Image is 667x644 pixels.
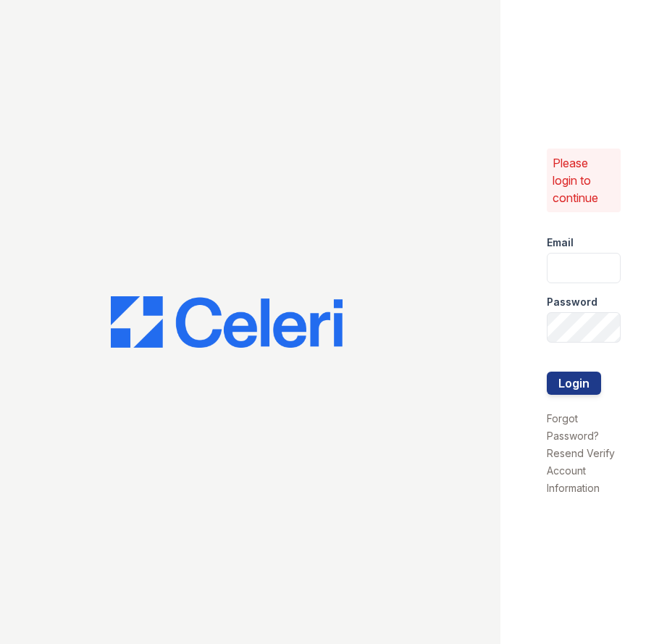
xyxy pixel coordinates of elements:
[547,295,597,309] label: Password
[553,154,615,206] p: Please login to continue
[547,372,601,395] button: Login
[547,412,599,442] a: Forgot Password?
[111,296,343,348] img: CE_Logo_Blue-a8612792a0a2168367f1c8372b55b34899dd931a85d93a1a3d3e32e68fde9ad4.png
[547,235,574,250] label: Email
[547,447,615,494] a: Resend Verify Account Information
